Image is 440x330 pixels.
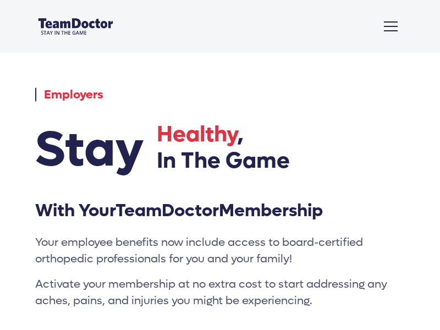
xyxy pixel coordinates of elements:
[35,86,405,104] p: Employers
[35,276,405,318] p: Activate your membership at no extra cost to start addressing any aches, pains, and injuries you ...
[157,121,290,174] h1: , In The Game
[35,234,405,267] p: Your employee benefits now include access to board-certified orthopedic professionals for you and...
[35,200,405,221] h3: With Your Membership
[157,120,238,148] span: Healthy
[35,113,144,187] span: Stay
[377,19,405,34] button: Toggle navigation
[116,199,219,222] span: TeamDoctor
